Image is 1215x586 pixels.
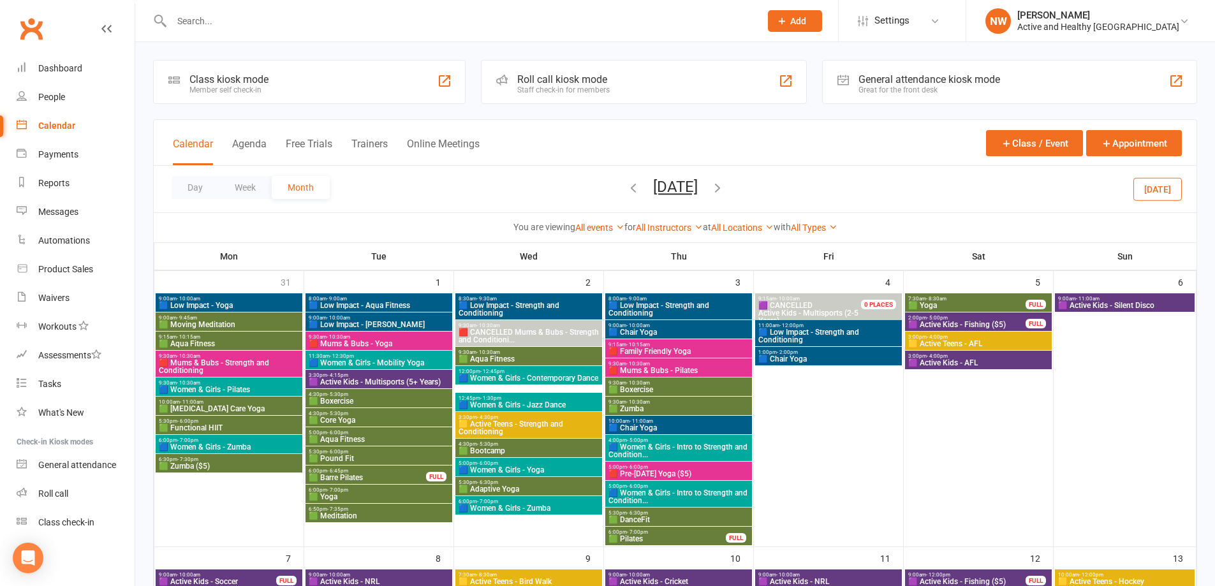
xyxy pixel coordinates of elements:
span: 9:30am [608,399,749,405]
div: 7 [286,547,304,568]
span: - 10:30am [327,334,350,340]
span: 🟪 Active Kids - NRL [308,578,450,585]
a: All Locations [711,223,774,233]
button: Month [272,176,330,199]
span: - 6:45pm [327,468,348,474]
span: 🟦 Low Impact - Strength and Conditioning [458,302,600,317]
div: [PERSON_NAME] [1017,10,1179,21]
a: General attendance kiosk mode [17,451,135,480]
span: - 10:30am [626,361,650,367]
span: 🟩 Meditation [308,512,450,520]
th: Sat [904,243,1054,270]
a: Waivers [17,284,135,312]
div: Calendar [38,121,75,131]
span: - 9:30am [476,296,497,302]
span: 10:00am [608,418,749,424]
span: - 12:00pm [779,323,804,328]
span: 🟪 Active Kids - NRL [758,578,899,585]
a: All events [575,223,624,233]
span: 8:30am [458,296,600,302]
span: 🟩 Yoga [908,302,1026,309]
span: 🟦 Low Impact - [PERSON_NAME] [308,321,450,328]
span: 🟦 Women & Girls - Zumba [158,443,300,451]
div: 13 [1173,547,1196,568]
div: FULL [1026,576,1046,585]
span: 🟦 Women & Girls - Zumba [458,504,600,512]
span: 9:00am [758,572,899,578]
div: Dashboard [38,63,82,73]
span: 11:30am [308,353,450,359]
span: 3:30pm [458,414,600,420]
a: Class kiosk mode [17,508,135,537]
span: 11:00am [758,323,899,328]
a: Product Sales [17,255,135,284]
span: 4:00pm [608,437,749,443]
span: - 10:15am [177,334,200,340]
span: 🟥 Mums & Bubs - Yoga [308,340,450,348]
div: 11 [880,547,903,568]
a: Assessments [17,341,135,370]
div: Member self check-in [189,85,269,94]
span: - 10:00am [177,296,200,302]
span: 6:50pm [308,506,450,512]
a: Calendar [17,112,135,140]
strong: at [703,222,711,232]
span: 🟩 Yoga [308,493,450,501]
span: 🟦 Women & Girls - Intro to Strength and Condition... [608,443,749,458]
div: 31 [281,271,304,292]
span: 9:30am [158,353,300,359]
span: 🟦 Women & Girls - Jazz Dance [458,401,600,409]
span: 10:00am [158,399,300,405]
span: 9:00am [158,315,300,321]
span: 🟦 Women & Girls - Mobility Yoga [308,359,450,367]
span: - 10:00am [327,315,350,321]
div: Automations [38,235,90,245]
th: Fri [754,243,904,270]
span: - 9:45am [177,315,197,321]
span: - 6:00pm [327,449,348,455]
span: 9:00am [608,323,749,328]
th: Wed [454,243,604,270]
span: 🟦 Chair Yoga [608,328,749,336]
button: Class / Event [986,130,1083,156]
span: 9:15am [158,334,300,340]
span: - 9:00am [327,296,347,302]
div: FULL [1026,300,1046,309]
div: Workouts [38,321,77,332]
div: People [38,92,65,102]
span: - 7:35pm [327,506,348,512]
span: - 7:30pm [177,457,198,462]
span: - 10:00am [327,572,350,578]
span: 6:00pm [458,499,600,504]
span: - 5:00pm [627,437,648,443]
div: FULL [426,472,446,481]
a: Workouts [17,312,135,341]
span: - 4:30pm [477,414,498,420]
span: - 11:00am [180,399,203,405]
span: - 5:30pm [477,441,498,447]
span: 5:30pm [158,418,300,424]
span: 🟨 Active Teens - Bird Walk [458,578,600,585]
div: Open Intercom Messenger [13,543,43,573]
span: 🟪 CANCELLED [758,301,813,310]
span: 4:30pm [308,392,450,397]
span: 🟩 Functional HIIT [158,424,300,432]
a: What's New [17,399,135,427]
span: 🟪 Active Kids - Multisports (5+ Years) [308,378,450,386]
div: Roll call kiosk mode [517,73,610,85]
div: Product Sales [38,264,93,274]
a: People [17,83,135,112]
span: 🟩 Aqua Fitness [158,340,300,348]
div: What's New [38,407,84,418]
span: 9:00am [908,572,1026,578]
span: - 2:00pm [777,349,798,355]
span: 9:30am [308,334,450,340]
div: 5 [1035,271,1053,292]
span: - 10:30am [476,323,500,328]
span: 9:30am [458,349,600,355]
span: 12:00pm [458,369,600,374]
a: Messages [17,198,135,226]
span: 🟦 Chair Yoga [758,355,899,363]
div: Tasks [38,379,61,389]
button: Agenda [232,138,267,165]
